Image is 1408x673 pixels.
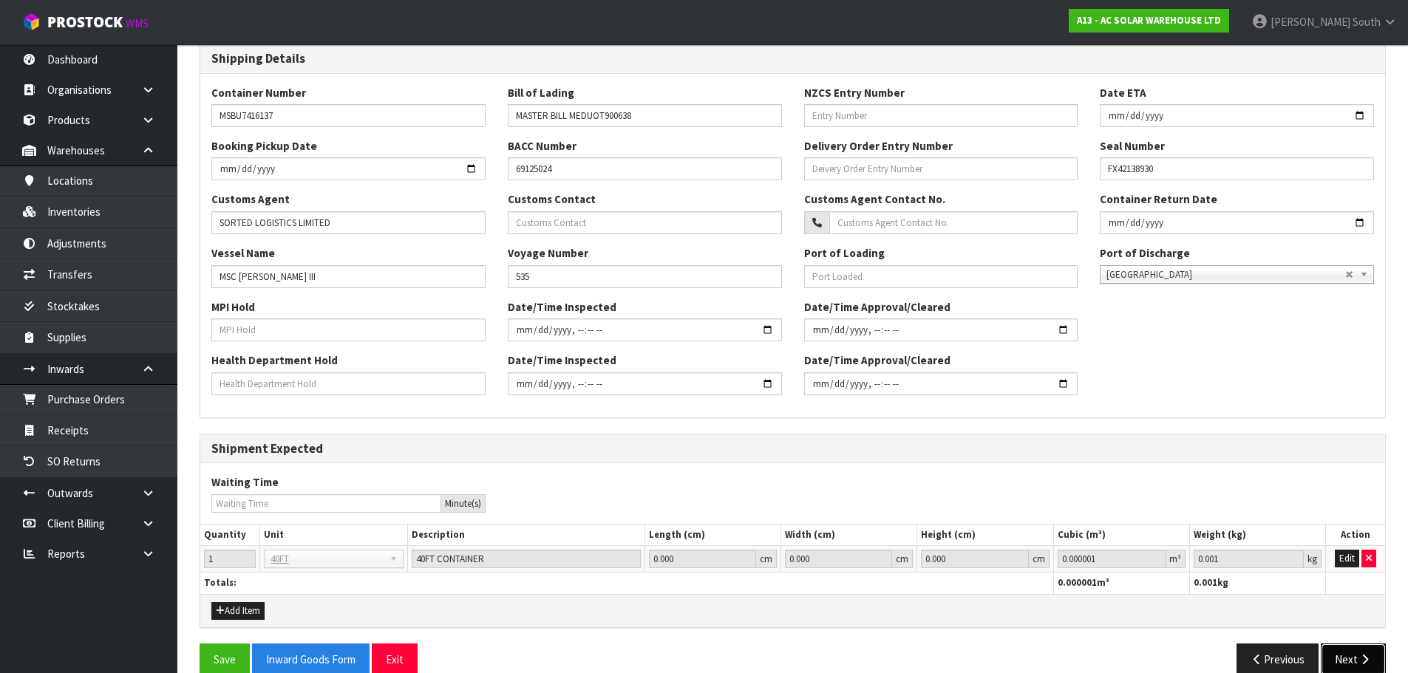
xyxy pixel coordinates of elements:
[441,494,486,513] div: Minute(s)
[508,318,782,341] input: Date/Time Inspected
[1100,85,1146,100] label: Date ETA
[211,474,279,490] label: Waiting Time
[780,525,916,546] th: Width (cm)
[508,299,616,315] label: Date/Time Inspected
[917,525,1053,546] th: Height (cm)
[1053,573,1189,594] th: m³
[649,550,756,568] input: Length
[1100,138,1165,154] label: Seal Number
[804,245,885,261] label: Port of Loading
[1166,550,1186,568] div: m³
[1353,15,1381,29] span: South
[1106,266,1345,284] span: [GEOGRAPHIC_DATA]
[804,104,1078,127] input: Entry Number
[804,191,945,207] label: Customs Agent Contact No.
[211,104,486,127] input: Container Number
[211,85,306,100] label: Container Number
[645,525,780,546] th: Length (cm)
[508,352,616,368] label: Date/Time Inspected
[211,138,317,154] label: Booking Pickup Date
[211,191,290,207] label: Customs Agent
[1326,525,1385,546] th: Action
[804,318,1078,341] input: Date/Time Inspected
[804,372,1078,395] input: Date/Time Inspected
[508,191,596,207] label: Customs Contact
[204,550,256,568] input: Quantity
[804,299,950,315] label: Date/Time Approval/Cleared
[1029,550,1050,568] div: cm
[1189,525,1325,546] th: Weight (kg)
[1189,573,1325,594] th: kg
[1100,191,1217,207] label: Container Return Date
[804,85,905,100] label: NZCS Entry Number
[508,372,782,395] input: Date/Time Inspected
[1100,211,1374,234] input: Container Return Date
[1271,15,1350,29] span: [PERSON_NAME]
[804,157,1078,180] input: Deivery Order Entry Number
[22,13,41,31] img: cube-alt.png
[892,550,913,568] div: cm
[1058,550,1166,568] input: Cubic
[785,550,892,568] input: Width
[211,211,486,234] input: Customs Agent
[1100,157,1374,180] input: Seal Number
[259,525,407,546] th: Unit
[508,85,574,100] label: Bill of Lading
[804,138,953,154] label: Delivery Order Entry Number
[211,352,338,368] label: Health Department Hold
[508,211,782,234] input: Customs Contact
[804,352,950,368] label: Date/Time Approval/Cleared
[211,157,486,180] input: Cont. Bookin Date
[1335,550,1359,567] button: Edit
[271,550,384,568] span: 40FT
[829,211,1078,234] input: Customs Agent Contact No.
[508,265,782,288] input: Voyage Number
[211,245,275,261] label: Vessel Name
[200,573,1053,594] th: Totals:
[412,550,641,568] input: Description
[804,265,1078,288] input: Port Loaded
[211,442,1374,456] h3: Shipment Expected
[1100,245,1190,261] label: Port of Discharge
[508,245,588,261] label: Voyage Number
[211,52,1374,66] h3: Shipping Details
[200,525,259,546] th: Quantity
[211,318,486,341] input: MPI Hold
[408,525,645,546] th: Description
[921,550,1028,568] input: Height
[1194,550,1304,568] input: Weight
[1194,576,1217,589] span: 0.001
[126,16,149,30] small: WMS
[1304,550,1322,568] div: kg
[211,494,441,513] input: Waiting Time
[211,602,265,620] button: Add Item
[211,372,486,395] input: Health Department Hold
[1058,576,1097,589] span: 0.000001
[1069,9,1229,33] a: A13 - AC SOLAR WAREHOUSE LTD
[1053,525,1189,546] th: Cubic (m³)
[508,138,577,154] label: BACC Number
[211,265,486,288] input: Vessel Name
[508,157,782,180] input: BACC Number
[1077,14,1221,27] strong: A13 - AC SOLAR WAREHOUSE LTD
[756,550,777,568] div: cm
[508,104,782,127] input: Bill of Lading
[47,13,123,32] span: ProStock
[211,299,255,315] label: MPI Hold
